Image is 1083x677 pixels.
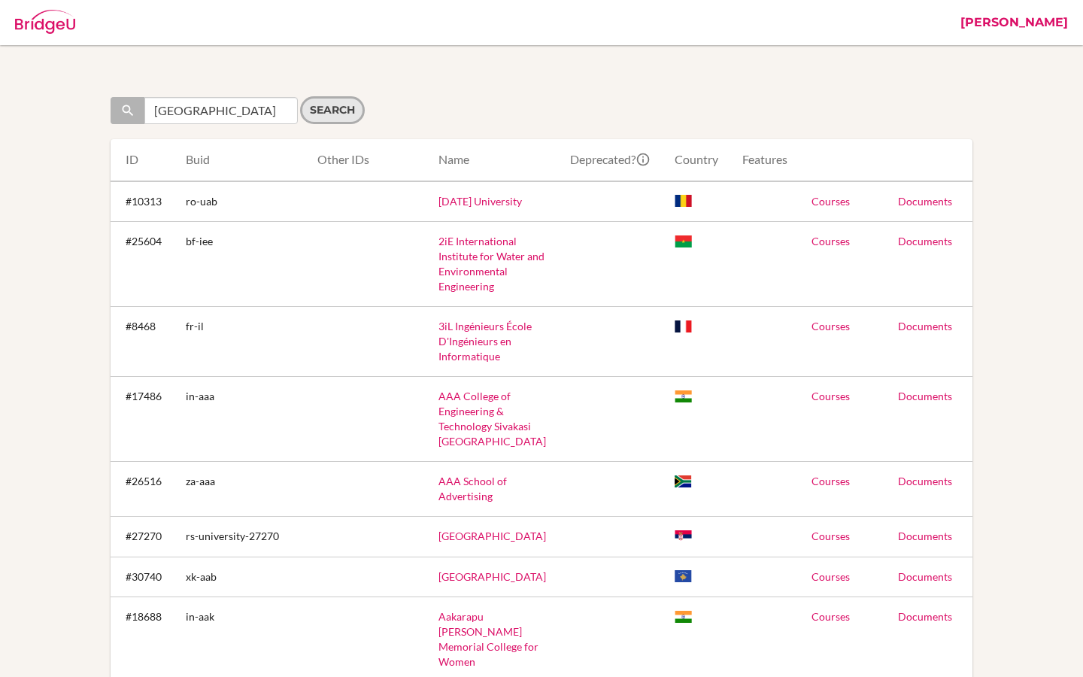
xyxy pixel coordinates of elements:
[438,475,507,502] a: AAA School of Advertising
[675,569,693,583] span: Kosovo
[438,320,532,363] a: 3iL Ingénieurs École D'Ingénieurs en Informatique
[675,194,693,208] span: Romania
[111,222,174,307] td: #25604
[811,390,850,402] a: Courses
[111,462,174,517] td: #26516
[174,222,305,307] td: bf-iee
[675,475,693,488] span: South Africa
[675,320,693,333] span: France
[111,377,174,462] td: #17486
[438,610,538,668] a: Aakarapu [PERSON_NAME] Memorial College for Women
[675,235,693,248] span: Burkina Faso
[111,139,174,181] th: ID
[438,390,546,448] a: AAA College of Engineering & Technology Sivakasi [GEOGRAPHIC_DATA]
[898,530,952,542] a: Documents
[174,139,305,181] th: buid
[438,530,546,542] a: [GEOGRAPHIC_DATA]
[675,390,693,403] span: India
[558,139,663,181] th: Deprecated?
[438,570,546,583] a: [GEOGRAPHIC_DATA]
[300,96,365,124] input: Search
[898,195,952,208] a: Documents
[111,181,174,222] td: #10313
[111,517,174,557] td: #27270
[730,139,799,181] th: Features
[811,235,850,247] a: Courses
[438,195,522,208] a: [DATE] University
[898,475,952,487] a: Documents
[898,235,952,247] a: Documents
[811,320,850,332] a: Courses
[174,307,305,377] td: fr-il
[305,139,426,181] th: IDs this university is known by in different schemes
[898,610,952,623] a: Documents
[675,530,693,543] span: Serbia
[811,475,850,487] a: Courses
[174,557,305,597] td: xk-aab
[811,610,850,623] a: Courses
[174,377,305,462] td: in-aaa
[15,10,75,34] img: Bridge-U
[898,570,952,583] a: Documents
[811,570,850,583] a: Courses
[174,181,305,222] td: ro-uab
[675,610,693,624] span: India
[174,517,305,557] td: rs-university-27270
[111,557,174,597] td: #30740
[898,320,952,332] a: Documents
[438,235,545,293] a: 2iE International Institute for Water and Environmental Engineering
[811,530,850,542] a: Courses
[898,390,952,402] a: Documents
[811,195,850,208] a: Courses
[426,139,558,181] th: Name
[663,139,730,181] th: Country
[111,307,174,377] td: #8468
[90,11,234,34] div: Admin: Universities
[174,462,305,517] td: za-aaa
